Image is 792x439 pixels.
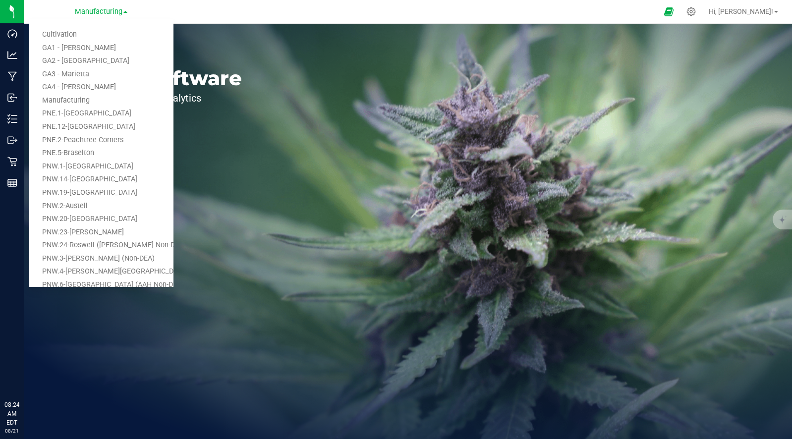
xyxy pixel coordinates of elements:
p: 08:24 AM EDT [4,400,19,427]
inline-svg: Reports [7,178,17,188]
p: 08/21 [4,427,19,435]
a: PNW.19-[GEOGRAPHIC_DATA] [29,186,173,200]
a: GA3 - Marietta [29,68,173,81]
a: PNE.1-[GEOGRAPHIC_DATA] [29,107,173,120]
a: PNW.14-[GEOGRAPHIC_DATA] [29,173,173,186]
inline-svg: Analytics [7,50,17,60]
a: PNW.6-[GEOGRAPHIC_DATA] (AAH Non-DEA) [29,278,173,292]
span: Open Ecommerce Menu [658,2,680,21]
a: PNW.23-[PERSON_NAME] [29,226,173,239]
inline-svg: Inventory [7,114,17,124]
a: PNE.2-Peachtree Corners [29,134,173,147]
inline-svg: Dashboard [7,29,17,39]
span: Hi, [PERSON_NAME]! [709,7,773,15]
a: PNW.20-[GEOGRAPHIC_DATA] [29,213,173,226]
inline-svg: Outbound [7,135,17,145]
a: PNW.24-Roswell ([PERSON_NAME] Non-DEA) [29,239,173,252]
inline-svg: Retail [7,157,17,166]
a: Cultivation [29,28,173,42]
a: Manufacturing [29,94,173,108]
a: PNE.5-Braselton [29,147,173,160]
span: Manufacturing [75,7,122,16]
a: PNE.12-[GEOGRAPHIC_DATA] [29,120,173,134]
a: GA2 - [GEOGRAPHIC_DATA] [29,55,173,68]
a: GA4 - [PERSON_NAME] [29,81,173,94]
a: PNW.1-[GEOGRAPHIC_DATA] [29,160,173,173]
a: PNW.2-Austell [29,200,173,213]
inline-svg: Inbound [7,93,17,103]
a: PNW.3-[PERSON_NAME] (Non-DEA) [29,252,173,266]
iframe: Resource center [10,360,40,389]
a: PNW.4-[PERSON_NAME][GEOGRAPHIC_DATA] (AAH Non-DEA) [29,265,173,278]
a: GA1 - [PERSON_NAME] [29,42,173,55]
div: Manage settings [685,7,697,16]
inline-svg: Manufacturing [7,71,17,81]
iframe: Resource center unread badge [29,358,41,370]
